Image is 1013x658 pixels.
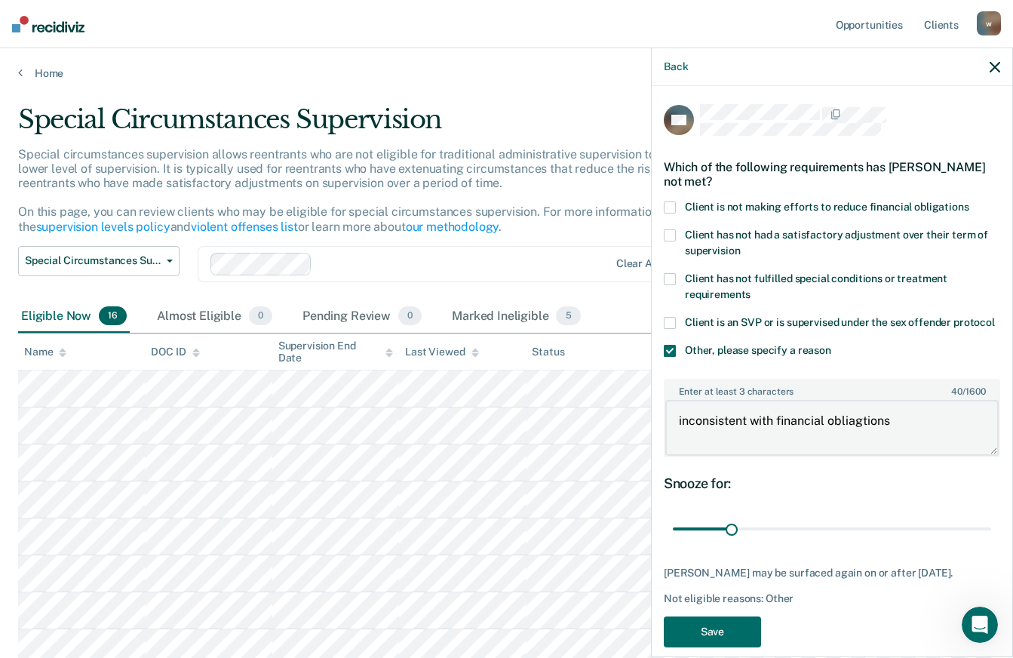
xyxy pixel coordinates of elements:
[25,254,161,267] span: Special Circumstances Supervision
[398,306,422,326] span: 0
[685,344,831,356] span: Other, please specify a reason
[664,567,1000,580] div: [PERSON_NAME] may be surfaced again on or after [DATE].
[18,147,759,234] p: Special circumstances supervision allows reentrants who are not eligible for traditional administ...
[951,386,985,397] span: / 1600
[406,220,499,234] a: our methodology
[665,380,999,397] label: Enter at least 3 characters
[18,104,778,147] div: Special Circumstances Supervision
[685,229,988,257] span: Client has not had a satisfactory adjustment over their term of supervision
[299,300,425,334] div: Pending Review
[664,592,1000,605] div: Not eligible reasons: Other
[99,306,127,326] span: 16
[36,220,170,234] a: supervision levels policy
[556,306,580,326] span: 5
[18,300,130,334] div: Eligible Now
[249,306,272,326] span: 0
[18,66,995,80] a: Home
[685,201,969,213] span: Client is not making efforts to reduce financial obligations
[532,346,564,358] div: Status
[616,257,680,270] div: Clear agents
[24,346,66,358] div: Name
[664,60,688,73] button: Back
[951,386,962,397] span: 40
[449,300,584,334] div: Marked Ineligible
[278,340,393,365] div: Supervision End Date
[977,11,1001,35] div: w
[685,316,995,328] span: Client is an SVP or is supervised under the sex offender protocol
[151,346,199,358] div: DOC ID
[685,272,947,300] span: Client has not fulfilled special conditions or treatment requirements
[191,220,298,234] a: violent offenses list
[12,16,84,32] img: Recidiviz
[154,300,275,334] div: Almost Eligible
[664,148,1000,201] div: Which of the following requirements has [PERSON_NAME] not met?
[962,607,998,643] iframe: Intercom live chat
[405,346,478,358] div: Last Viewed
[664,616,761,647] button: Save
[664,475,1000,492] div: Snooze for:
[665,400,999,456] textarea: inconsistent with financial obliagtions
